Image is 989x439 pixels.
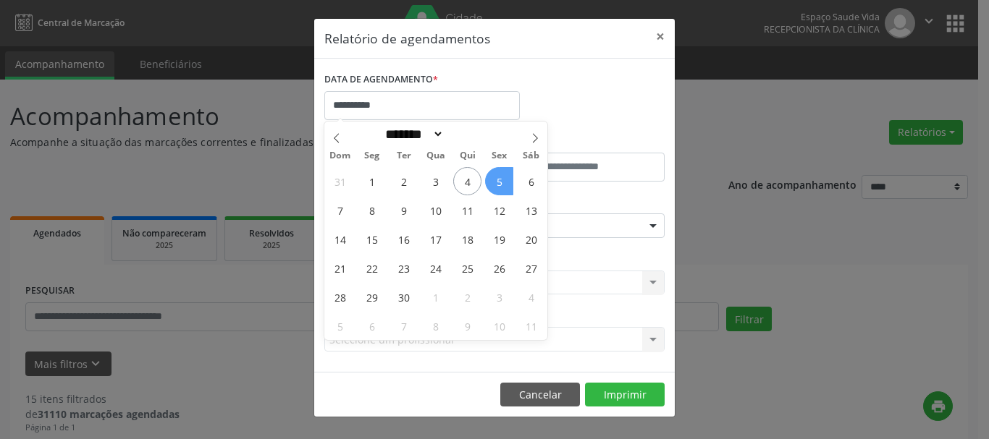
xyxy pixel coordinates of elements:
[324,151,356,161] span: Dom
[421,254,450,282] span: Setembro 24, 2025
[484,151,515,161] span: Sex
[515,151,547,161] span: Sáb
[485,312,513,340] span: Outubro 10, 2025
[453,167,481,195] span: Setembro 4, 2025
[453,283,481,311] span: Outubro 2, 2025
[444,127,492,142] input: Year
[420,151,452,161] span: Qua
[421,196,450,224] span: Setembro 10, 2025
[421,312,450,340] span: Outubro 8, 2025
[326,167,354,195] span: Agosto 31, 2025
[498,130,665,153] label: ATÉ
[390,254,418,282] span: Setembro 23, 2025
[358,254,386,282] span: Setembro 22, 2025
[646,19,675,54] button: Close
[452,151,484,161] span: Qui
[453,312,481,340] span: Outubro 9, 2025
[326,196,354,224] span: Setembro 7, 2025
[517,167,545,195] span: Setembro 6, 2025
[326,312,354,340] span: Outubro 5, 2025
[485,196,513,224] span: Setembro 12, 2025
[390,283,418,311] span: Setembro 30, 2025
[390,196,418,224] span: Setembro 9, 2025
[485,225,513,253] span: Setembro 19, 2025
[390,312,418,340] span: Outubro 7, 2025
[421,167,450,195] span: Setembro 3, 2025
[421,225,450,253] span: Setembro 17, 2025
[585,383,665,407] button: Imprimir
[421,283,450,311] span: Outubro 1, 2025
[358,225,386,253] span: Setembro 15, 2025
[485,283,513,311] span: Outubro 3, 2025
[326,225,354,253] span: Setembro 14, 2025
[324,69,438,91] label: DATA DE AGENDAMENTO
[517,196,545,224] span: Setembro 13, 2025
[324,29,490,48] h5: Relatório de agendamentos
[517,225,545,253] span: Setembro 20, 2025
[358,196,386,224] span: Setembro 8, 2025
[453,225,481,253] span: Setembro 18, 2025
[358,312,386,340] span: Outubro 6, 2025
[453,254,481,282] span: Setembro 25, 2025
[453,196,481,224] span: Setembro 11, 2025
[358,283,386,311] span: Setembro 29, 2025
[517,283,545,311] span: Outubro 4, 2025
[390,167,418,195] span: Setembro 2, 2025
[380,127,444,142] select: Month
[388,151,420,161] span: Ter
[326,283,354,311] span: Setembro 28, 2025
[326,254,354,282] span: Setembro 21, 2025
[356,151,388,161] span: Seg
[390,225,418,253] span: Setembro 16, 2025
[358,167,386,195] span: Setembro 1, 2025
[500,383,580,407] button: Cancelar
[517,254,545,282] span: Setembro 27, 2025
[485,167,513,195] span: Setembro 5, 2025
[485,254,513,282] span: Setembro 26, 2025
[517,312,545,340] span: Outubro 11, 2025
